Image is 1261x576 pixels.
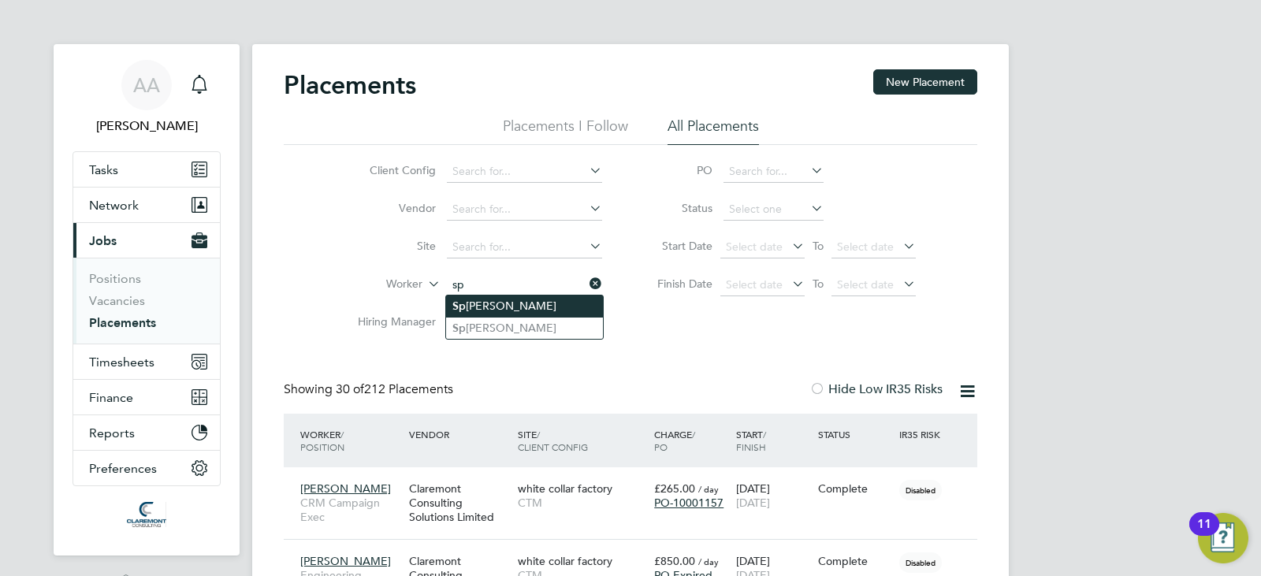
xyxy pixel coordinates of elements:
span: white collar factory [518,481,612,496]
span: Disabled [899,552,942,573]
a: AA[PERSON_NAME] [73,60,221,136]
div: IR35 Risk [895,420,950,448]
span: / Client Config [518,428,588,453]
input: Search for... [723,161,824,183]
div: Worker [296,420,405,461]
span: Disabled [899,480,942,500]
li: Placements I Follow [503,117,628,145]
a: Placements [89,315,156,330]
label: Hide Low IR35 Risks [809,381,943,397]
span: Select date [837,277,894,292]
li: [PERSON_NAME] [446,295,603,317]
label: Status [642,201,712,215]
b: Sp [452,299,466,313]
nav: Main navigation [54,44,240,556]
span: AA [133,75,160,95]
label: Client Config [345,163,436,177]
span: [PERSON_NAME] [300,481,391,496]
button: Open Resource Center, 11 new notifications [1198,513,1248,563]
img: claremontconsulting1-logo-retina.png [127,502,166,527]
label: Finish Date [642,277,712,291]
li: All Placements [668,117,759,145]
input: Search for... [447,199,602,221]
span: Select date [726,277,783,292]
div: Start [732,420,814,461]
a: [PERSON_NAME]CRM Campaign ExecClaremont Consulting Solutions Limitedwhite collar factoryCTM£265.0... [296,473,977,486]
span: PO-10001157 [654,496,723,510]
button: New Placement [873,69,977,95]
span: Reports [89,425,135,440]
span: Network [89,198,139,213]
span: white collar factory [518,554,612,568]
span: / PO [654,428,695,453]
span: Select date [726,240,783,254]
span: Jobs [89,233,117,248]
label: PO [642,163,712,177]
button: Timesheets [73,344,220,379]
a: Tasks [73,152,220,187]
div: Site [514,420,650,461]
div: Complete [818,554,892,568]
label: Site [345,239,436,253]
span: / Finish [736,428,766,453]
span: Timesheets [89,355,154,370]
span: CRM Campaign Exec [300,496,401,524]
div: Complete [818,481,892,496]
label: Start Date [642,239,712,253]
div: [DATE] [732,474,814,518]
b: Sp [452,321,466,335]
div: Showing [284,381,456,398]
span: Afzal Ahmed [73,117,221,136]
span: Tasks [89,162,118,177]
span: Select date [837,240,894,254]
button: Finance [73,380,220,414]
span: CTM [518,496,646,510]
span: / day [698,556,719,567]
span: / day [698,483,719,495]
h2: Placements [284,69,416,101]
input: Search for... [447,236,602,258]
input: Select one [723,199,824,221]
a: Vacancies [89,293,145,308]
div: Vendor [405,420,514,448]
div: Jobs [73,258,220,344]
label: Hiring Manager [345,314,436,329]
a: [PERSON_NAME]Engineering ManagerClaremont Consulting Solutions Limitedwhite collar factoryCTM£850... [296,545,977,559]
input: Search for... [447,274,602,296]
label: Vendor [345,201,436,215]
li: [PERSON_NAME] [446,318,603,339]
span: Preferences [89,461,157,476]
span: 212 Placements [336,381,453,397]
div: Status [814,420,896,448]
span: [PERSON_NAME] [300,554,391,568]
div: Charge [650,420,732,461]
span: [DATE] [736,496,770,510]
button: Reports [73,415,220,450]
span: / Position [300,428,344,453]
button: Network [73,188,220,222]
div: 11 [1197,524,1211,544]
span: £850.00 [654,554,695,568]
span: £265.00 [654,481,695,496]
span: To [808,236,828,256]
a: Positions [89,271,141,286]
a: Go to home page [73,502,221,527]
button: Preferences [73,451,220,485]
input: Search for... [447,161,602,183]
label: Worker [332,277,422,292]
span: Finance [89,390,133,405]
button: Jobs [73,223,220,258]
div: Claremont Consulting Solutions Limited [405,474,514,533]
span: 30 of [336,381,364,397]
span: To [808,273,828,294]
